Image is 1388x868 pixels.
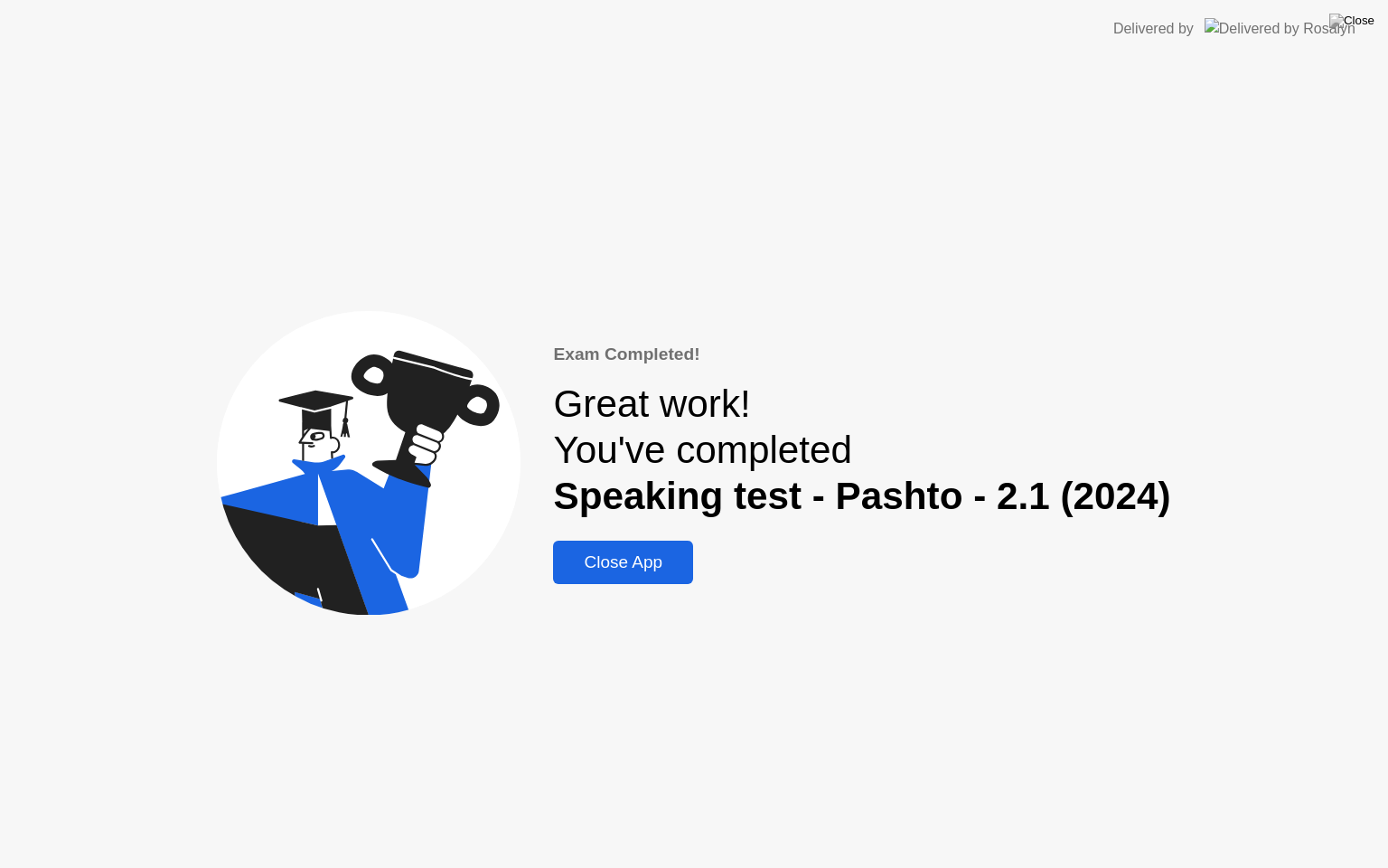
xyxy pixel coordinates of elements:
[1329,14,1374,28] img: Close
[553,382,1170,519] div: Great work! You've completed
[1113,18,1194,40] div: Delivered by
[553,342,1170,368] div: Exam Completed!
[558,552,688,572] div: Close App
[1205,18,1355,39] img: Delivered by Rosalyn
[553,541,693,584] button: Close App
[553,475,1170,517] b: Speaking test - Pashto - 2.1 (2024)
